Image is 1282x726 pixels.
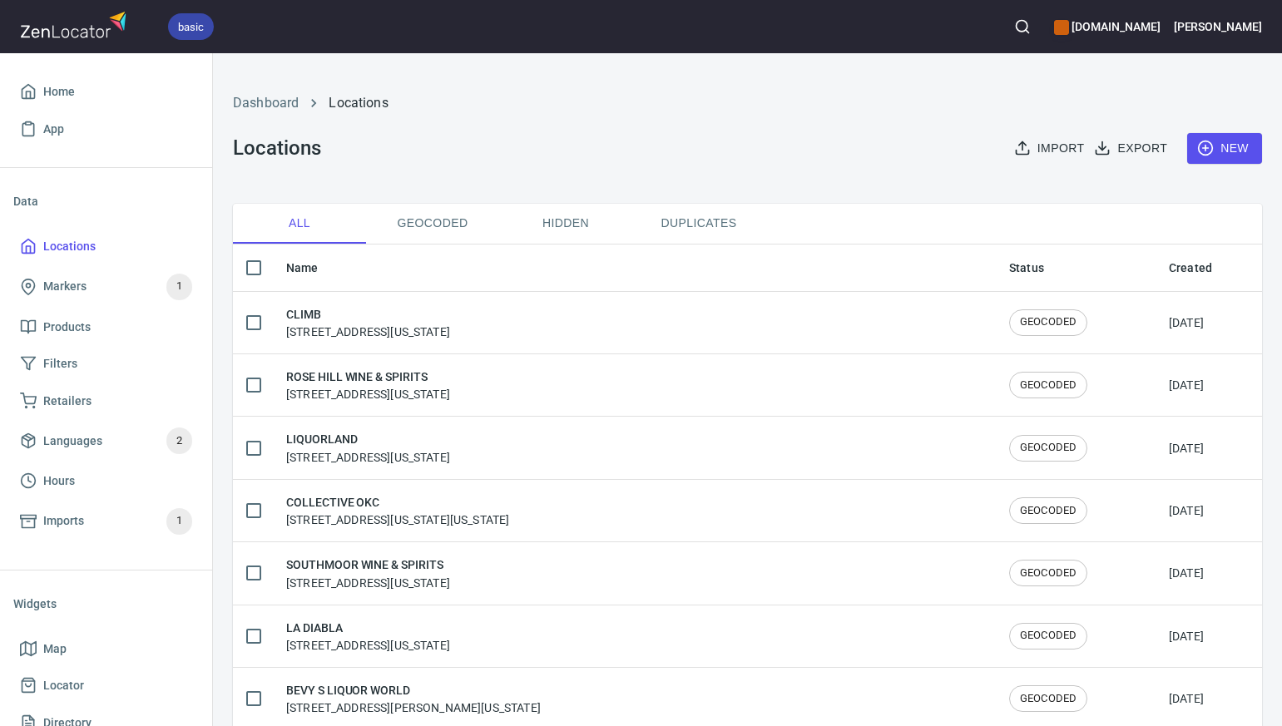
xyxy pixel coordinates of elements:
div: [STREET_ADDRESS][US_STATE] [286,556,450,590]
button: Import [1011,133,1091,164]
span: Duplicates [642,213,755,234]
div: [STREET_ADDRESS][PERSON_NAME][US_STATE] [286,681,541,716]
span: Products [43,317,91,338]
h6: ROSE HILL WINE & SPIRITS [286,368,450,386]
h6: [PERSON_NAME] [1174,17,1262,36]
h6: LA DIABLA [286,619,450,637]
h3: Locations [233,136,320,160]
span: New [1200,138,1249,159]
span: Retailers [43,391,92,412]
a: Languages2 [13,419,199,462]
a: Locator [13,667,199,704]
li: Widgets [13,584,199,624]
span: basic [168,18,214,36]
a: Markers1 [13,265,199,309]
button: [PERSON_NAME] [1174,8,1262,45]
div: [DATE] [1169,628,1204,645]
a: Dashboard [233,95,299,111]
th: Created [1156,244,1262,292]
span: Map [43,639,67,659]
span: GEOCODED [1010,565,1086,581]
span: Home [43,81,75,102]
span: Locations [43,236,96,257]
a: Home [13,73,199,111]
span: GEOCODED [1010,440,1086,456]
span: 1 [166,511,192,531]
span: Filters [43,353,77,374]
th: Status [996,244,1156,292]
button: Export [1091,133,1174,164]
a: Locations [13,228,199,265]
div: [STREET_ADDRESS][US_STATE] [286,368,450,403]
span: GEOCODED [1010,314,1086,330]
span: All [243,213,356,234]
div: basic [168,13,214,40]
nav: breadcrumb [233,93,1262,113]
span: App [43,119,64,140]
div: [DATE] [1169,377,1204,393]
span: GEOCODED [1010,628,1086,644]
span: Languages [43,431,102,452]
h6: SOUTHMOOR WINE & SPIRITS [286,556,450,574]
div: [DATE] [1169,565,1204,581]
div: [DATE] [1169,690,1204,707]
span: GEOCODED [1010,378,1086,393]
h6: CLIMB [286,305,450,323]
div: [DATE] [1169,440,1204,457]
div: [STREET_ADDRESS][US_STATE] [286,305,450,340]
li: Data [13,181,199,221]
button: color-CE600E [1054,20,1069,35]
div: [DATE] [1169,502,1204,519]
h6: BEVY S LIQUOR WORLD [286,681,541,699]
button: New [1187,133,1262,164]
span: Locator [43,675,84,696]
span: Geocoded [376,213,489,234]
h6: LIQUORLAND [286,430,450,448]
div: [STREET_ADDRESS][US_STATE] [286,619,450,654]
a: Locations [329,95,388,111]
a: Map [13,630,199,668]
span: GEOCODED [1010,691,1086,707]
a: Products [13,309,199,346]
a: Retailers [13,383,199,420]
span: 1 [166,277,192,296]
a: Hours [13,462,199,500]
div: [DATE] [1169,314,1204,331]
a: Filters [13,345,199,383]
span: GEOCODED [1010,503,1086,519]
span: Imports [43,511,84,531]
h6: COLLECTIVE OKC [286,493,509,511]
span: Hidden [509,213,622,234]
span: Export [1097,138,1167,159]
div: [STREET_ADDRESS][US_STATE][US_STATE] [286,493,509,528]
a: Imports1 [13,500,199,543]
div: [STREET_ADDRESS][US_STATE] [286,430,450,465]
span: 2 [166,432,192,451]
span: Markers [43,276,87,297]
span: Hours [43,471,75,491]
button: Search [1004,8,1041,45]
th: Name [273,244,996,292]
img: zenlocator [20,7,131,42]
h6: [DOMAIN_NAME] [1054,17,1160,36]
a: App [13,111,199,148]
span: Import [1017,138,1085,159]
div: Manage your apps [1054,8,1160,45]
